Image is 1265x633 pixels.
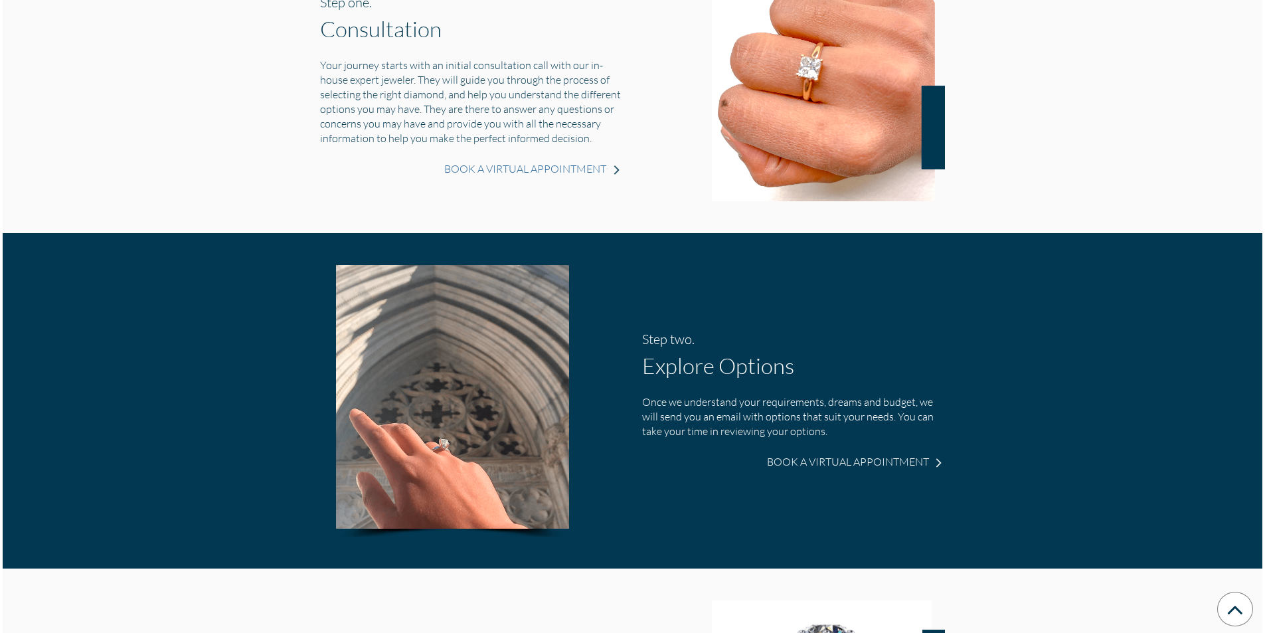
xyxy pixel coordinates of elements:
a: BOOK A VIRTUAL APPOINTMENT [767,454,929,469]
iframe: Drift Widget Chat Controller [1199,567,1249,617]
h1: Consultation [320,15,623,42]
h5: Your journey starts with an initial consultation call with our in-house expert jeweler. They will... [320,58,623,145]
h1: Explore Options [642,352,945,379]
a: BOOK A VIRTUAL APPOINTMENT [444,161,606,176]
h3: Step two. [642,331,945,347]
img: explore-option [320,265,569,537]
h5: Once we understand your requirements, dreams and budget, we will send you an email with options t... [642,395,945,438]
img: more-than-engagement [610,163,623,177]
img: collection-arrow [932,456,945,470]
